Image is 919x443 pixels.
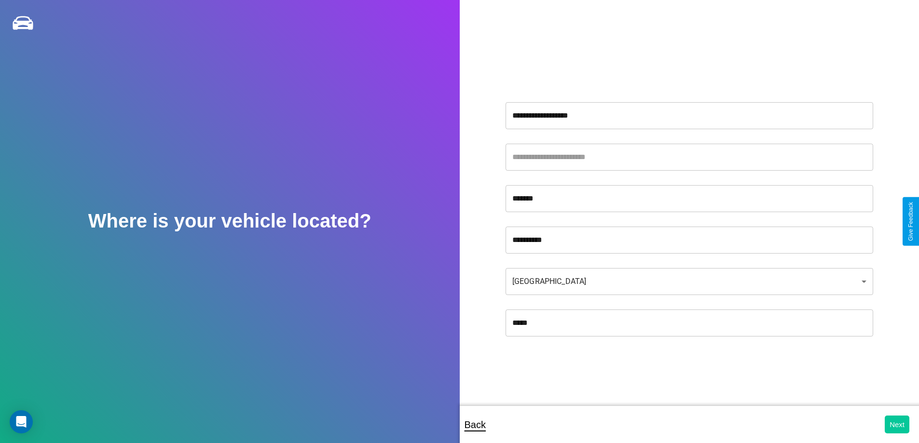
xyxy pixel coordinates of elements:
[88,210,371,232] h2: Where is your vehicle located?
[907,202,914,241] div: Give Feedback
[506,268,873,295] div: [GEOGRAPHIC_DATA]
[10,410,33,433] div: Open Intercom Messenger
[885,416,909,433] button: Next
[465,416,486,433] p: Back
